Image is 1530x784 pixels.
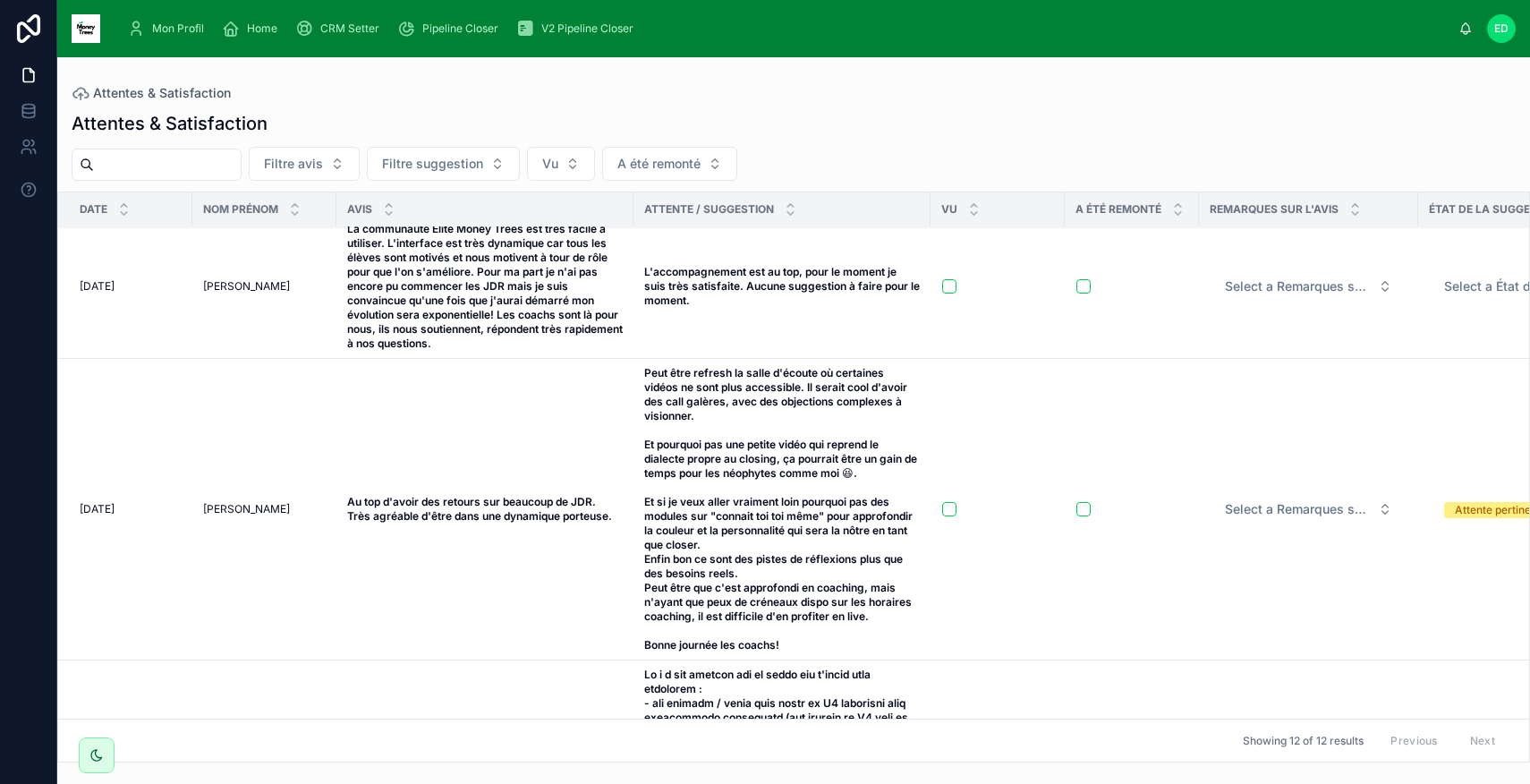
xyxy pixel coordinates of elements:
[247,21,277,36] span: Home
[1210,202,1339,217] span: Remarques sur l'avis
[941,202,957,217] span: Vu
[80,279,115,294] span: [DATE]
[80,502,115,516] span: [DATE]
[249,147,360,181] button: Select Button
[80,502,182,516] a: [DATE]
[1243,734,1364,748] span: Showing 12 of 12 results
[1494,21,1509,36] span: ED
[1075,202,1161,217] span: A été remonté
[217,13,290,45] a: Home
[644,202,774,217] span: Attente / Suggestion
[152,21,204,36] span: Mon Profil
[320,21,379,36] span: CRM Setter
[541,21,633,36] span: V2 Pipeline Closer
[72,111,268,136] h1: Attentes & Satisfaction
[72,84,231,102] a: Attentes & Satisfaction
[1210,269,1407,303] a: Select Button
[264,155,323,173] span: Filtre avis
[203,279,326,294] a: [PERSON_NAME]
[72,14,100,43] img: App logo
[347,495,612,523] strong: Au top d'avoir des retours sur beaucoup de JDR. Très agréable d'être dans une dynamique porteuse.
[527,147,595,181] button: Select Button
[347,222,623,351] a: La communauté Elite Money Trees est très facile à utiliser. L'interface est très dynamique car to...
[80,279,182,294] a: [DATE]
[644,366,920,652] a: Peut être refresh la salle d'écoute où certaines vidéos ne sont plus accessible. Il serait cool d...
[392,13,511,45] a: Pipeline Closer
[1225,277,1371,295] span: Select a Remarques sur l'avis
[203,502,326,516] a: [PERSON_NAME]
[644,265,922,307] strong: L'accompagnement est au top, pour le moment je suis très satisfaite. Aucune suggestion à faire po...
[203,502,290,516] span: [PERSON_NAME]
[511,13,646,45] a: V2 Pipeline Closer
[367,147,520,181] button: Select Button
[347,222,625,350] strong: La communauté Elite Money Trees est très facile à utiliser. L'interface est très dynamique car to...
[1211,493,1407,525] button: Select Button
[80,202,107,217] span: Date
[1211,270,1407,303] button: Select Button
[347,495,623,524] a: Au top d'avoir des retours sur beaucoup de JDR. Très agréable d'être dans une dynamique porteuse.
[203,202,278,217] span: Nom Prénom
[542,155,558,173] span: Vu
[115,9,1458,48] div: scrollable content
[122,13,217,45] a: Mon Profil
[617,155,701,173] span: A été remonté
[347,202,372,217] span: Avis
[1225,500,1371,518] span: Select a Remarques sur l'avis
[644,265,920,308] a: L'accompagnement est au top, pour le moment je suis très satisfaite. Aucune suggestion à faire po...
[422,21,498,36] span: Pipeline Closer
[1210,492,1407,526] a: Select Button
[644,366,920,652] strong: Peut être refresh la salle d'écoute où certaines vidéos ne sont plus accessible. Il serait cool d...
[203,279,290,294] span: [PERSON_NAME]
[382,155,483,173] span: Filtre suggestion
[602,147,737,181] button: Select Button
[290,13,392,45] a: CRM Setter
[93,84,231,102] span: Attentes & Satisfaction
